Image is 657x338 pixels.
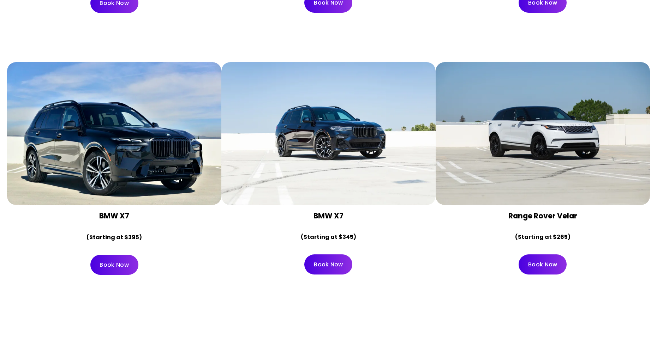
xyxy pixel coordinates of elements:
[99,211,129,221] strong: BMW X7
[90,255,138,275] a: Book Now
[515,233,571,241] strong: (Starting at $265)
[86,233,142,241] strong: (Starting at $395)
[313,211,344,221] strong: BMW X7
[304,254,352,274] a: Book Now
[508,211,577,221] strong: Range Rover Velar
[301,233,356,241] strong: (Starting at $345)
[519,254,567,274] a: Book Now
